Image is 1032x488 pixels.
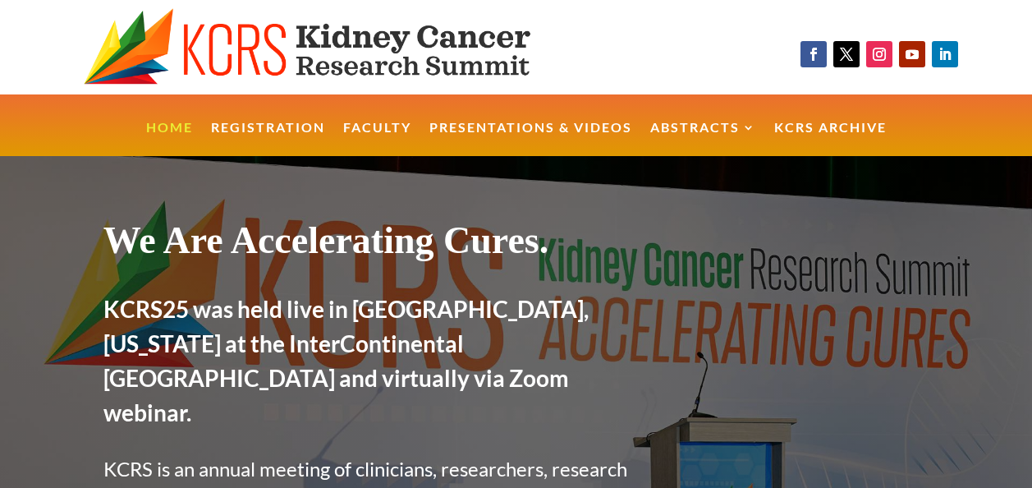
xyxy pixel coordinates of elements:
img: KCRS generic logo wide [84,8,585,86]
a: Follow on LinkedIn [932,41,958,67]
a: Faculty [343,122,411,157]
a: Home [146,122,193,157]
a: KCRS Archive [774,122,887,157]
a: Abstracts [650,122,756,157]
h1: We Are Accelerating Cures. [103,218,639,271]
a: Follow on Facebook [800,41,827,67]
h2: KCRS25 was held live in [GEOGRAPHIC_DATA], [US_STATE] at the InterContinental [GEOGRAPHIC_DATA] a... [103,292,639,438]
a: Follow on Youtube [899,41,925,67]
a: Follow on Instagram [866,41,892,67]
a: Presentations & Videos [429,122,632,157]
a: Follow on X [833,41,860,67]
a: Registration [211,122,325,157]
